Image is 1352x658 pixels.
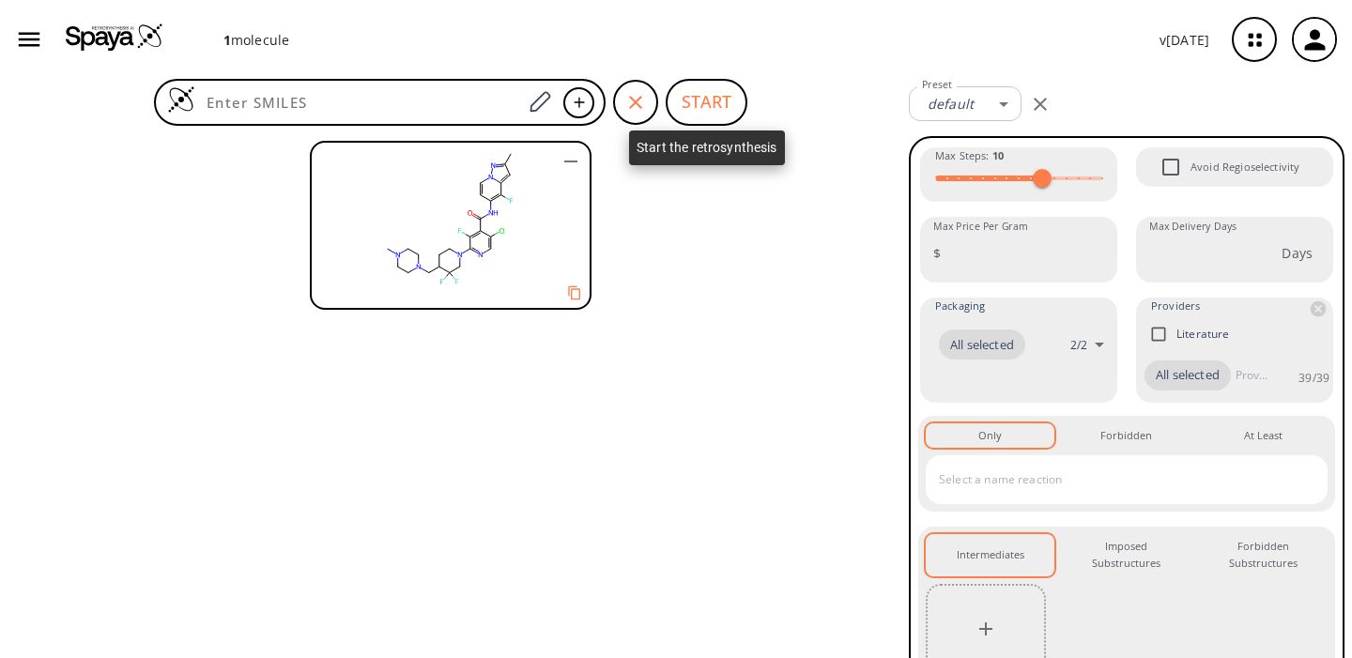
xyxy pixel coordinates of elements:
div: Forbidden Substructures [1214,538,1313,573]
label: Preset [922,78,952,92]
p: v [DATE] [1160,30,1209,50]
button: Only [926,423,1054,448]
button: Intermediates [926,534,1054,576]
div: Imposed Substructures [1077,538,1175,573]
div: Only [978,427,1002,444]
button: Forbidden Substructures [1199,534,1328,576]
input: Select a name reaction [934,465,1291,495]
label: Max Delivery Days [1149,220,1237,234]
span: Avoid Regioselectivity [1191,159,1299,176]
button: Imposed Substructures [1062,534,1191,576]
div: At Least [1244,427,1283,444]
p: Days [1282,243,1313,263]
p: 39 / 39 [1298,370,1329,386]
button: START [666,79,747,126]
div: Intermediates [957,546,1024,563]
span: Providers [1151,298,1200,316]
span: All selected [1145,366,1231,385]
div: Forbidden [1100,427,1152,444]
button: At Least [1199,423,1328,448]
strong: 1 [223,31,231,49]
span: Max Steps : [935,147,1004,164]
img: Logo Spaya [66,23,163,51]
span: Packaging [935,298,985,314]
p: Literature [1176,326,1230,342]
p: 2 / 2 [1070,337,1087,353]
span: Avoid Regioselectivity [1151,147,1191,187]
strong: 10 [992,148,1004,162]
em: default [928,95,974,113]
img: Logo Spaya [167,85,195,114]
p: $ [933,243,941,263]
button: Copy to clipboard [560,278,590,308]
div: Start the retrosynthesis [629,130,785,165]
button: Forbidden [1062,423,1191,448]
p: molecule [223,30,289,50]
label: Max Price Per Gram [933,220,1028,234]
svg: CN1CCN(CC2CCN(CC2(F)F)C2=NC=C(Cl)C(C(=O)NC3=C(F)C4=CC(C)=NN4C=C3)=C2F)CC1 [312,143,588,293]
input: Enter SMILES [195,93,522,112]
span: All selected [939,336,1025,355]
input: Provider name [1231,360,1272,390]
